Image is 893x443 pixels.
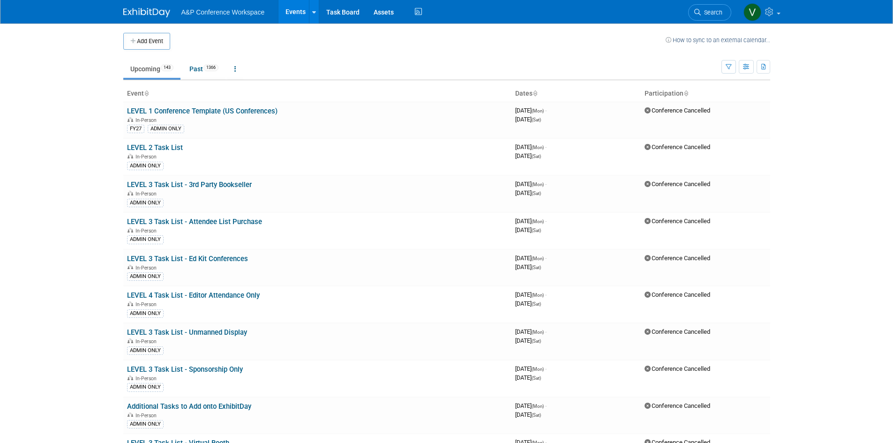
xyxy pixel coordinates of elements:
a: Sort by Event Name [144,90,149,97]
a: Additional Tasks to Add onto ExhibitDay [127,402,251,411]
span: (Mon) [532,404,544,409]
img: Veronica Dove [743,3,761,21]
div: ADMIN ONLY [148,125,184,133]
span: In-Person [135,117,159,123]
div: ADMIN ONLY [127,199,164,207]
div: ADMIN ONLY [127,346,164,355]
div: ADMIN ONLY [127,272,164,281]
span: (Mon) [532,108,544,113]
span: - [545,218,547,225]
span: Conference Cancelled [645,143,710,150]
span: [DATE] [515,365,547,372]
span: In-Person [135,375,159,382]
div: ADMIN ONLY [127,383,164,391]
img: In-Person Event [128,338,133,343]
a: LEVEL 4 Task List - Editor Attendance Only [127,291,260,300]
span: - [545,143,547,150]
a: LEVEL 2 Task List [127,143,183,152]
img: In-Person Event [128,413,133,417]
img: In-Person Event [128,154,133,158]
span: In-Person [135,413,159,419]
a: LEVEL 3 Task List - Unmanned Display [127,328,247,337]
span: (Sat) [532,265,541,270]
span: 143 [161,64,173,71]
span: In-Person [135,338,159,345]
a: LEVEL 3 Task List - Sponsorship Only [127,365,243,374]
a: Past1366 [182,60,225,78]
span: [DATE] [515,255,547,262]
span: [DATE] [515,180,547,188]
span: In-Person [135,301,159,308]
span: (Sat) [532,375,541,381]
span: (Mon) [532,219,544,224]
span: [DATE] [515,411,541,418]
span: [DATE] [515,337,541,344]
span: (Mon) [532,145,544,150]
a: Sort by Start Date [533,90,537,97]
div: FY27 [127,125,144,133]
span: Conference Cancelled [645,107,710,114]
img: In-Person Event [128,375,133,380]
span: [DATE] [515,152,541,159]
span: (Sat) [532,228,541,233]
a: LEVEL 3 Task List - 3rd Party Bookseller [127,180,252,189]
span: (Sat) [532,117,541,122]
span: [DATE] [515,300,541,307]
img: In-Person Event [128,265,133,270]
a: Sort by Participation Type [683,90,688,97]
span: In-Person [135,191,159,197]
span: Conference Cancelled [645,218,710,225]
span: - [545,180,547,188]
span: 1366 [203,64,218,71]
span: (Mon) [532,182,544,187]
img: In-Person Event [128,301,133,306]
th: Event [123,86,511,102]
span: Conference Cancelled [645,180,710,188]
span: In-Person [135,154,159,160]
span: (Sat) [532,154,541,159]
div: ADMIN ONLY [127,309,164,318]
span: Conference Cancelled [645,402,710,409]
span: - [545,291,547,298]
span: In-Person [135,228,159,234]
img: ExhibitDay [123,8,170,17]
span: A&P Conference Workspace [181,8,265,16]
span: (Mon) [532,256,544,261]
span: In-Person [135,265,159,271]
div: ADMIN ONLY [127,162,164,170]
a: LEVEL 1 Conference Template (US Conferences) [127,107,278,115]
span: [DATE] [515,374,541,381]
span: Conference Cancelled [645,365,710,372]
span: - [545,107,547,114]
span: [DATE] [515,328,547,335]
span: (Mon) [532,293,544,298]
img: In-Person Event [128,228,133,233]
span: - [545,365,547,372]
span: (Sat) [532,301,541,307]
button: Add Event [123,33,170,50]
span: (Sat) [532,338,541,344]
div: ADMIN ONLY [127,420,164,428]
span: [DATE] [515,226,541,233]
span: Search [701,9,722,16]
img: In-Person Event [128,117,133,122]
a: LEVEL 3 Task List - Attendee List Purchase [127,218,262,226]
span: (Sat) [532,413,541,418]
span: (Mon) [532,367,544,372]
img: In-Person Event [128,191,133,195]
span: [DATE] [515,116,541,123]
span: - [545,402,547,409]
span: Conference Cancelled [645,291,710,298]
a: Search [688,4,731,21]
span: Conference Cancelled [645,328,710,335]
span: Conference Cancelled [645,255,710,262]
th: Participation [641,86,770,102]
span: [DATE] [515,143,547,150]
span: [DATE] [515,402,547,409]
span: - [545,328,547,335]
a: Upcoming143 [123,60,180,78]
th: Dates [511,86,641,102]
span: (Mon) [532,330,544,335]
div: ADMIN ONLY [127,235,164,244]
a: LEVEL 3 Task List - Ed Kit Conferences [127,255,248,263]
